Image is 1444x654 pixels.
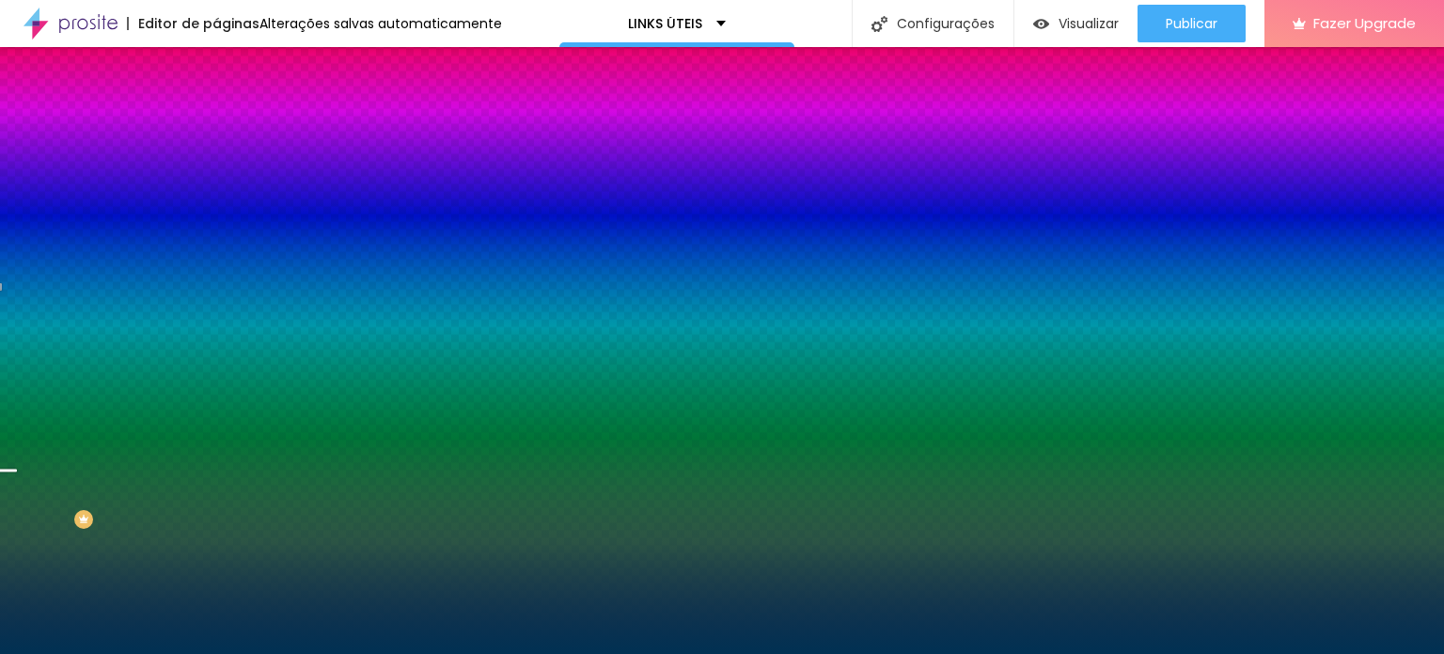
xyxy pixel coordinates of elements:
button: Publicar [1138,5,1246,42]
span: Publicar [1166,16,1217,31]
img: Icone [871,16,887,32]
div: Alterações salvas automaticamente [259,17,502,30]
span: Visualizar [1059,16,1119,31]
p: LINKS ÚTEIS [628,17,702,30]
span: Fazer Upgrade [1313,15,1416,31]
div: Editor de páginas [127,17,259,30]
button: Visualizar [1014,5,1138,42]
img: view-1.svg [1033,16,1049,32]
